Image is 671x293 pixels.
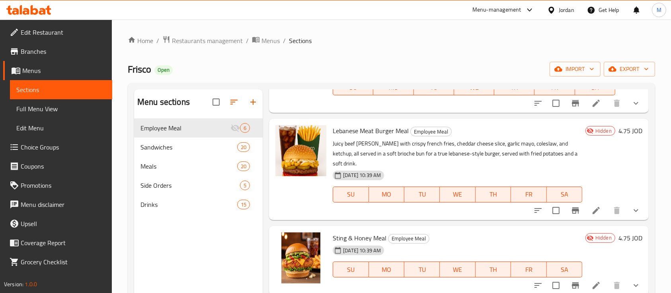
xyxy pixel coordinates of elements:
[340,247,384,254] span: [DATE] 10:39 AM
[547,262,582,277] button: SA
[607,201,626,220] button: delete
[10,80,112,99] a: Sections
[476,262,511,277] button: TH
[631,98,641,108] svg: Show Choices
[538,82,572,93] span: FR
[440,187,475,203] button: WE
[21,238,106,248] span: Coverage Report
[134,118,263,138] div: Employee Meal6
[21,257,106,267] span: Grocery Checklist
[134,176,263,195] div: Side Orders5
[511,187,546,203] button: FR
[610,64,649,74] span: export
[417,82,451,93] span: TU
[21,142,106,152] span: Choice Groups
[372,189,401,200] span: MO
[134,157,263,176] div: Meals20
[238,201,250,208] span: 15
[529,201,548,220] button: sort-choices
[240,182,250,189] span: 5
[128,35,655,46] nav: breadcrumb
[376,82,410,93] span: MO
[21,28,106,37] span: Edit Restaurant
[230,123,240,133] svg: Inactive section
[16,123,106,133] span: Edit Menu
[333,139,582,169] p: Juicy beef [PERSON_NAME] with crispy french fries, cheddar cheese slice, garlic mayo, coleslaw, a...
[476,187,511,203] button: TH
[21,181,106,190] span: Promotions
[128,60,151,78] span: Frisco
[140,200,237,209] span: Drinks
[479,264,508,275] span: TH
[336,264,365,275] span: SU
[529,94,548,113] button: sort-choices
[208,94,224,110] span: Select all sections
[592,127,615,135] span: Hidden
[472,5,521,15] div: Menu-management
[154,67,173,73] span: Open
[369,262,404,277] button: MO
[137,96,190,108] h2: Menu sections
[411,127,451,136] span: Employee Meal
[559,6,574,14] div: Jordan
[240,123,250,133] div: items
[404,187,440,203] button: TU
[408,264,437,275] span: TU
[336,82,370,93] span: SU
[3,195,112,214] a: Menu disclaimer
[134,195,263,214] div: Drinks15
[140,123,230,133] div: Employee Meal
[140,161,237,171] span: Meals
[566,94,585,113] button: Branch-specific-item
[388,234,429,244] div: Employee Meal
[550,62,601,77] button: import
[16,104,106,114] span: Full Menu View
[333,232,386,244] span: Sting & Honey Meal
[140,181,240,190] div: Side Orders
[25,279,37,289] span: 1.0.0
[591,281,601,290] a: Edit menu item
[252,35,280,46] a: Menus
[275,125,326,176] img: Lebanese Meat Burger Meal
[3,157,112,176] a: Coupons
[388,234,429,243] span: Employee Meal
[592,234,615,242] span: Hidden
[404,262,440,277] button: TU
[10,99,112,118] a: Full Menu View
[3,233,112,252] a: Coverage Report
[134,138,263,157] div: Sandwiches20
[657,6,661,14] span: M
[626,201,646,220] button: show more
[479,189,508,200] span: TH
[457,82,491,93] span: WE
[289,36,312,45] span: Sections
[240,181,250,190] div: items
[3,252,112,271] a: Grocery Checklist
[631,281,641,290] svg: Show Choices
[514,264,543,275] span: FR
[154,65,173,75] div: Open
[440,262,475,277] button: WE
[511,262,546,277] button: FR
[3,176,112,195] a: Promotions
[547,187,582,203] button: SA
[3,214,112,233] a: Upsell
[631,206,641,215] svg: Show Choices
[10,118,112,138] a: Edit Menu
[4,279,23,289] span: Version:
[548,202,564,219] span: Select to update
[244,92,263,112] button: Add section
[618,232,642,244] h6: 4.75 JOD
[240,124,250,132] span: 6
[408,189,437,200] span: TU
[566,201,585,220] button: Branch-specific-item
[237,161,250,171] div: items
[172,36,243,45] span: Restaurants management
[21,47,106,56] span: Branches
[237,200,250,209] div: items
[369,187,404,203] button: MO
[443,189,472,200] span: WE
[128,36,153,45] a: Home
